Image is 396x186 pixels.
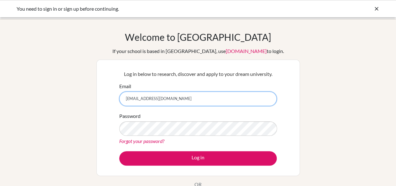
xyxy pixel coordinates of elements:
a: Forgot your password? [119,138,164,144]
button: Log in [119,151,277,166]
a: [DOMAIN_NAME] [226,48,267,54]
div: You need to sign in or sign up before continuing. [17,5,286,13]
div: If your school is based in [GEOGRAPHIC_DATA], use to login. [112,47,284,55]
label: Password [119,112,141,120]
label: Email [119,82,131,90]
h1: Welcome to [GEOGRAPHIC_DATA] [125,31,271,43]
p: Log in below to research, discover and apply to your dream university. [119,70,277,78]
